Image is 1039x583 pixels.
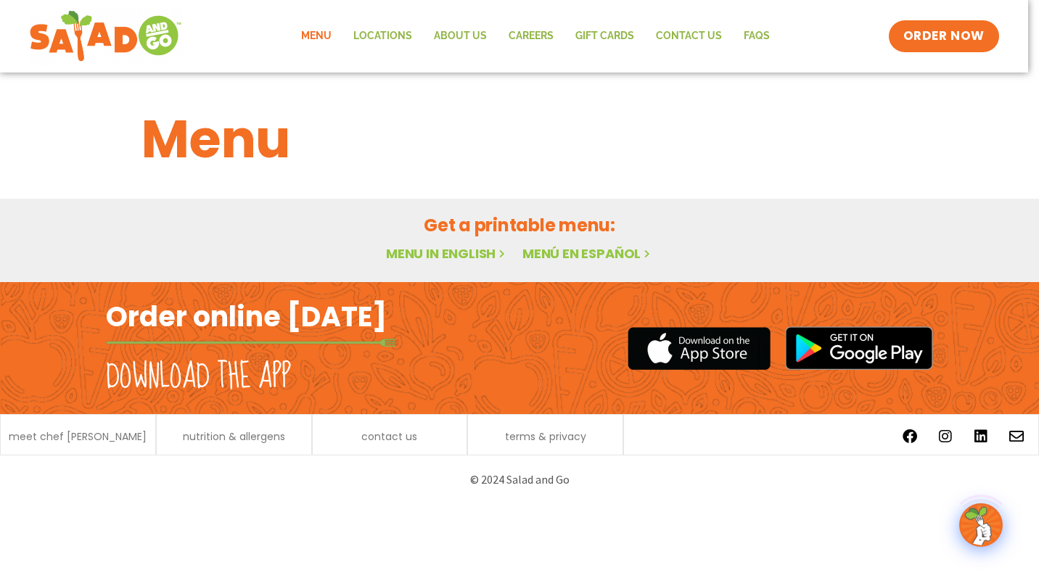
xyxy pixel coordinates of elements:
nav: Menu [290,20,781,53]
img: fork [106,339,396,347]
a: nutrition & allergens [183,431,285,442]
a: Locations [342,20,423,53]
a: GIFT CARDS [564,20,645,53]
img: new-SAG-logo-768×292 [29,7,182,65]
a: Menú en español [522,244,653,262]
a: meet chef [PERSON_NAME] [9,431,147,442]
a: About Us [423,20,498,53]
a: FAQs [733,20,781,53]
h2: Download the app [106,357,291,397]
p: © 2024 Salad and Go [113,470,926,489]
h2: Order online [DATE] [106,299,387,334]
h2: Get a printable menu: [141,212,898,238]
a: ORDER NOW [889,20,999,52]
img: appstore [628,325,771,372]
a: Contact Us [645,20,733,53]
a: Careers [498,20,564,53]
a: contact us [361,431,417,442]
span: ORDER NOW [903,28,985,45]
h1: Menu [141,100,898,178]
img: google_play [785,326,933,370]
a: terms & privacy [505,431,586,442]
a: Menu in English [386,244,508,262]
a: Menu [290,20,342,53]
